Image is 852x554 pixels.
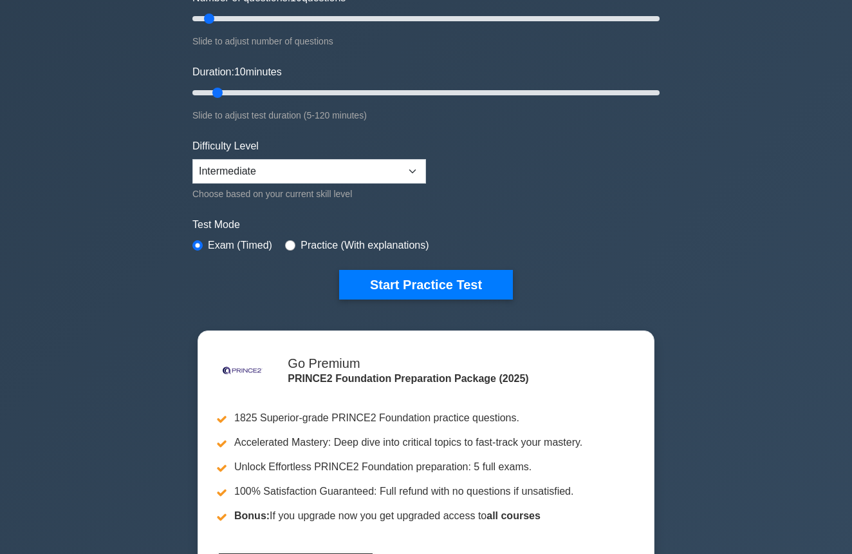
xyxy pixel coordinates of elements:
[339,270,513,300] button: Start Practice Test
[192,33,660,49] div: Slide to adjust number of questions
[192,108,660,123] div: Slide to adjust test duration (5-120 minutes)
[192,186,426,202] div: Choose based on your current skill level
[234,66,246,77] span: 10
[208,238,272,253] label: Exam (Timed)
[192,217,660,233] label: Test Mode
[192,64,282,80] label: Duration: minutes
[192,138,259,154] label: Difficulty Level
[301,238,429,253] label: Practice (With explanations)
